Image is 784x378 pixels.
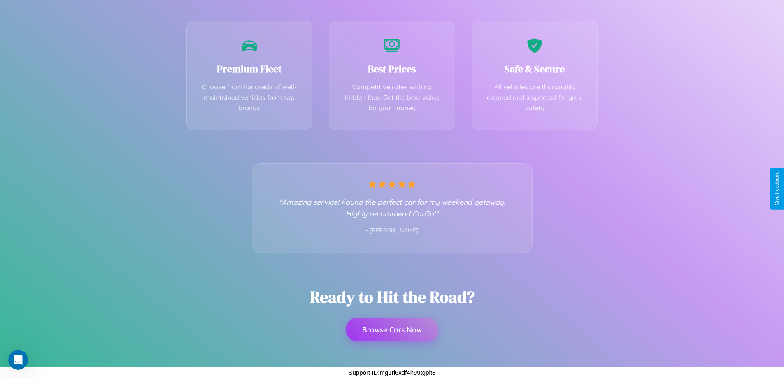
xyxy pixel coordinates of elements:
[774,172,780,206] div: Give Feedback
[269,225,516,236] p: - [PERSON_NAME]
[484,62,585,76] h3: Safe & Secure
[349,367,436,378] p: Support ID: mg1ri6xdf4h99tgpit8
[346,318,438,341] button: Browse Cars Now
[310,286,475,308] h2: Ready to Hit the Road?
[199,62,300,76] h3: Premium Fleet
[342,82,442,114] p: Competitive rates with no hidden fees. Get the best value for your money
[484,82,585,114] p: All vehicles are thoroughly cleaned and inspected for your safety
[199,82,300,114] p: Choose from hundreds of well-maintained vehicles from top brands
[8,350,28,370] iframe: Intercom live chat
[342,62,442,76] h3: Best Prices
[269,196,516,219] p: "Amazing service! Found the perfect car for my weekend getaway. Highly recommend CarGo!"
